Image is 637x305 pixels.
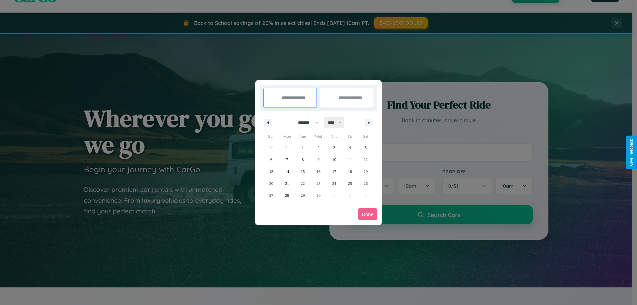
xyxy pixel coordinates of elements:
[301,178,305,190] span: 22
[279,190,295,201] button: 28
[358,131,374,142] span: Sat
[342,154,358,166] button: 11
[263,166,279,178] button: 13
[270,154,272,166] span: 6
[326,142,342,154] button: 3
[342,178,358,190] button: 25
[263,131,279,142] span: Sun
[269,178,273,190] span: 20
[302,154,304,166] span: 8
[311,166,326,178] button: 16
[286,154,288,166] span: 7
[269,190,273,201] span: 27
[326,154,342,166] button: 10
[301,166,305,178] span: 15
[358,142,374,154] button: 5
[332,154,336,166] span: 10
[342,131,358,142] span: Fri
[317,178,320,190] span: 23
[311,131,326,142] span: Wed
[311,154,326,166] button: 9
[365,142,367,154] span: 5
[364,178,368,190] span: 26
[285,178,289,190] span: 21
[364,166,368,178] span: 19
[317,166,320,178] span: 16
[295,166,311,178] button: 15
[295,190,311,201] button: 29
[295,142,311,154] button: 1
[295,154,311,166] button: 8
[318,142,319,154] span: 2
[279,178,295,190] button: 21
[348,166,352,178] span: 18
[326,131,342,142] span: Thu
[263,154,279,166] button: 6
[348,178,352,190] span: 25
[629,139,634,166] div: Give Feedback
[333,142,335,154] span: 3
[279,166,295,178] button: 14
[279,131,295,142] span: Mon
[358,208,377,220] button: Done
[342,142,358,154] button: 4
[301,190,305,201] span: 29
[318,154,319,166] span: 9
[311,190,326,201] button: 30
[326,166,342,178] button: 17
[332,166,336,178] span: 17
[302,142,304,154] span: 1
[358,166,374,178] button: 19
[348,154,352,166] span: 11
[285,166,289,178] span: 14
[358,178,374,190] button: 26
[342,166,358,178] button: 18
[364,154,368,166] span: 12
[332,178,336,190] span: 24
[317,190,320,201] span: 30
[349,142,351,154] span: 4
[311,142,326,154] button: 2
[263,190,279,201] button: 27
[311,178,326,190] button: 23
[263,178,279,190] button: 20
[269,166,273,178] span: 13
[285,190,289,201] span: 28
[326,178,342,190] button: 24
[358,154,374,166] button: 12
[279,154,295,166] button: 7
[295,178,311,190] button: 22
[295,131,311,142] span: Tue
